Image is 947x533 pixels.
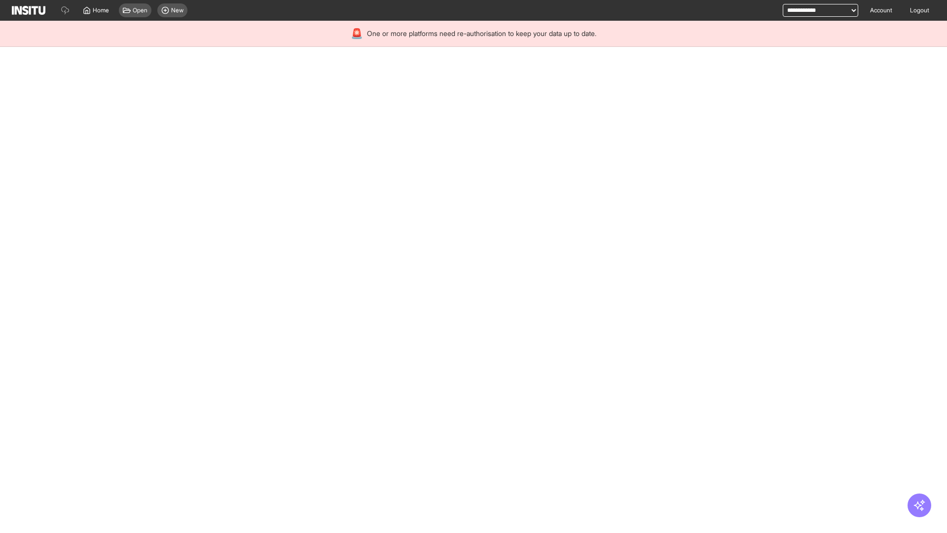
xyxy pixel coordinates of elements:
[367,29,596,38] span: One or more platforms need re-authorisation to keep your data up to date.
[133,6,147,14] span: Open
[93,6,109,14] span: Home
[12,6,45,15] img: Logo
[351,27,363,40] div: 🚨
[171,6,183,14] span: New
